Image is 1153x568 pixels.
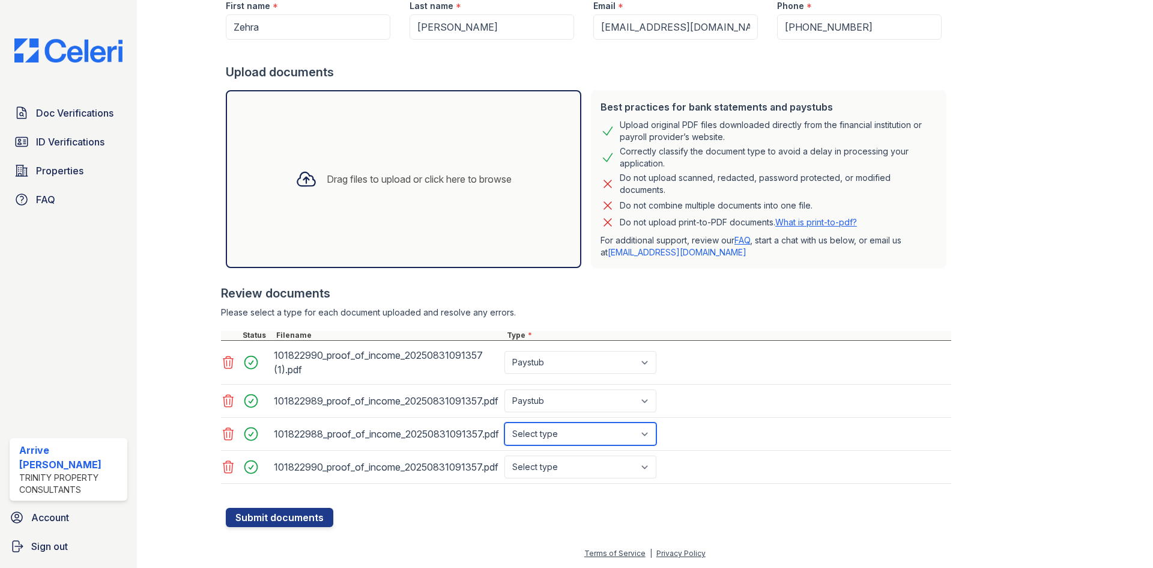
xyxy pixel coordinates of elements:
[36,192,55,207] span: FAQ
[620,216,857,228] p: Do not upload print-to-PDF documents.
[584,549,646,558] a: Terms of Service
[221,307,951,319] div: Please select a type for each document uploaded and resolve any errors.
[226,508,333,527] button: Submit documents
[650,549,652,558] div: |
[221,285,951,302] div: Review documents
[5,534,132,558] a: Sign out
[31,539,68,554] span: Sign out
[775,217,857,227] a: What is print-to-pdf?
[620,198,813,213] div: Do not combine multiple documents into one file.
[608,247,746,257] a: [EMAIL_ADDRESS][DOMAIN_NAME]
[19,472,123,496] div: Trinity Property Consultants
[734,235,750,245] a: FAQ
[601,234,937,258] p: For additional support, review our , start a chat with us below, or email us at
[19,443,123,472] div: Arrive [PERSON_NAME]
[274,457,500,477] div: 101822990_proof_of_income_20250831091357.pdf
[5,38,132,63] img: CE_Logo_Blue-a8612792a0a2168367f1c8372b55b34899dd931a85d93a1a3d3e32e68fde9ad4.png
[10,101,127,125] a: Doc Verifications
[36,163,83,178] span: Properties
[5,505,132,530] a: Account
[10,188,127,212] a: FAQ
[240,331,274,340] div: Status
[274,331,504,340] div: Filename
[274,424,500,444] div: 101822988_proof_of_income_20250831091357.pdf
[10,130,127,154] a: ID Verifications
[36,135,104,149] span: ID Verifications
[601,100,937,114] div: Best practices for bank statements and paystubs
[327,172,512,186] div: Drag files to upload or click here to browse
[274,346,500,379] div: 101822990_proof_of_income_20250831091357 (1).pdf
[504,331,951,340] div: Type
[620,145,937,169] div: Correctly classify the document type to avoid a delay in processing your application.
[36,106,113,120] span: Doc Verifications
[620,119,937,143] div: Upload original PDF files downloaded directly from the financial institution or payroll provider’...
[226,64,951,81] div: Upload documents
[31,510,69,525] span: Account
[620,172,937,196] div: Do not upload scanned, redacted, password protected, or modified documents.
[656,549,706,558] a: Privacy Policy
[10,159,127,183] a: Properties
[274,391,500,411] div: 101822989_proof_of_income_20250831091357.pdf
